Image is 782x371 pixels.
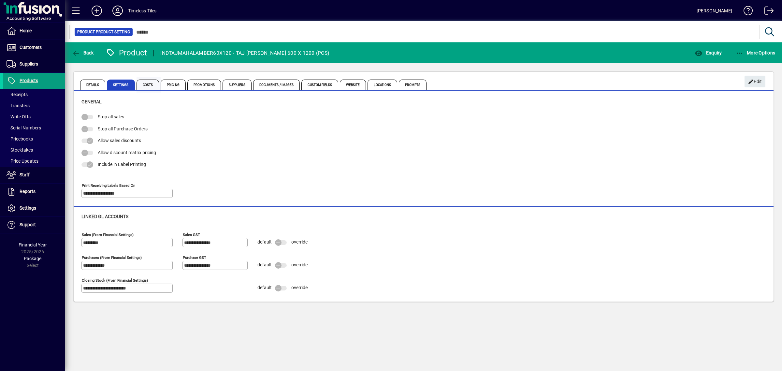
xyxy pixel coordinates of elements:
mat-label: Sales (from financial settings) [82,232,134,237]
span: Pricebooks [7,136,33,141]
span: Product Product Setting [77,29,130,35]
span: Back [72,50,94,55]
span: Suppliers [20,61,38,67]
span: Products [20,78,38,83]
span: Suppliers [223,80,252,90]
a: Pricebooks [3,133,65,144]
span: Stop all Purchase Orders [98,126,148,131]
span: Allow sales discounts [98,138,141,143]
button: Enquiry [693,47,723,59]
a: Write Offs [3,111,65,122]
span: override [291,262,308,267]
span: Allow discount matrix pricing [98,150,156,155]
mat-label: Closing stock (from financial settings) [82,278,148,282]
div: INDTAJMAHALAMBER60X120 - TAJ [PERSON_NAME] 600 X 1200 (PCS) [160,48,329,58]
button: Back [70,47,95,59]
span: Promotions [187,80,221,90]
span: Customers [20,45,42,50]
span: Enquiry [695,50,722,55]
a: Reports [3,184,65,200]
span: override [291,239,308,245]
mat-label: Purchase GST [183,255,206,260]
a: Staff [3,167,65,183]
a: Price Updates [3,156,65,167]
span: General [81,99,102,104]
span: Prompts [399,80,427,90]
span: Documents / Images [253,80,300,90]
span: Linked GL accounts [81,214,128,219]
a: Customers [3,39,65,56]
span: Serial Numbers [7,125,41,130]
span: Locations [368,80,397,90]
span: Costs [137,80,159,90]
a: Home [3,23,65,39]
mat-label: Print Receiving Labels Based On [82,183,135,187]
a: Knowledge Base [739,1,753,22]
a: Receipts [3,89,65,100]
div: Product [106,48,147,58]
span: Price Updates [7,158,38,164]
mat-label: Purchases (from financial settings) [82,255,142,260]
button: More Options [734,47,777,59]
span: Edit [748,76,762,87]
span: Details [80,80,105,90]
a: Serial Numbers [3,122,65,133]
a: Stocktakes [3,144,65,156]
span: Reports [20,189,36,194]
span: Transfers [7,103,30,108]
a: Transfers [3,100,65,111]
a: Support [3,217,65,233]
span: Financial Year [19,242,47,247]
mat-label: Sales GST [183,232,200,237]
app-page-header-button: Back [65,47,101,59]
button: Edit [745,76,765,87]
span: Website [340,80,366,90]
span: Include in Label Printing [98,162,146,167]
span: Receipts [7,92,28,97]
a: Settings [3,200,65,216]
button: Profile [107,5,128,17]
span: default [257,262,272,267]
span: Staff [20,172,30,177]
span: Custom Fields [301,80,338,90]
div: Timeless Tiles [128,6,156,16]
span: default [257,239,272,245]
span: Settings [107,80,135,90]
span: Pricing [161,80,186,90]
span: override [291,285,308,290]
a: Logout [760,1,774,22]
div: [PERSON_NAME] [697,6,732,16]
button: Add [86,5,107,17]
span: Settings [20,205,36,211]
span: Home [20,28,32,33]
span: Support [20,222,36,227]
span: default [257,285,272,290]
span: Stocktakes [7,147,33,153]
a: Suppliers [3,56,65,72]
span: Stop all sales [98,114,124,119]
span: Package [24,256,41,261]
span: Write Offs [7,114,31,119]
span: More Options [736,50,775,55]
